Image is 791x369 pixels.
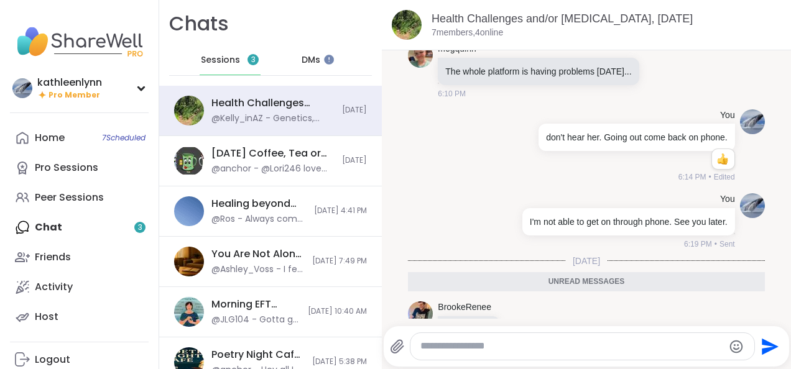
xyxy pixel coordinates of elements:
a: Home7Scheduled [10,123,149,153]
button: Reactions: like [716,154,729,164]
span: [DATE] 10:40 AM [308,306,367,317]
img: Morning EFT tapping, calming, clearing exercises, Sep 05 [174,297,204,327]
a: BrookeRenee [438,301,491,314]
img: ShareWell Nav Logo [10,20,149,63]
div: Morning EFT tapping, calming, clearing exercises, [DATE] [211,298,300,311]
img: Healing beyond Religion, Sep 07 [174,196,204,226]
iframe: Spotlight [324,55,334,65]
img: https://sharewell-space-live.sfo3.digitaloceanspaces.com/user-generated/f9fcecc2-c3b3-44ac-9c53-8... [408,43,433,68]
img: You Are Not Alone With This, Sep 05 [174,247,204,276]
a: Friends [10,242,149,272]
button: Emoji picker [729,339,744,354]
div: Pro Sessions [35,161,98,175]
span: [DATE] [342,105,367,116]
div: Reaction list [712,149,734,169]
div: Healing beyond Religion, [DATE] [211,197,307,211]
span: Sent [719,239,735,250]
div: Health Challenges and/or [MEDICAL_DATA], [DATE] [211,96,335,110]
img: https://sharewell-space-live.sfo3.digitaloceanspaces.com/user-generated/a83e0c5a-a5d7-4dfe-98a3-d... [740,109,765,134]
img: kathleenlynn [12,78,32,98]
img: Monday Coffee, Tea or Hot chocolate and Milk Club, Sep 08 [174,146,204,176]
span: 6:14 PM [678,171,706,183]
img: https://sharewell-space-live.sfo3.digitaloceanspaces.com/user-generated/e1e75227-f984-4dbf-b8b4-c... [408,301,433,326]
div: @Kelly_inAZ - Genetics, lifestyle choices (movement, posture, etc.) and bad luck all play a part [211,112,335,125]
span: [DATE] 7:49 PM [312,256,367,266]
div: Logout [35,353,70,367]
div: Peer Sessions [35,191,104,204]
textarea: Type your message [420,340,723,353]
span: 7 Scheduled [102,133,146,143]
div: Host [35,310,58,324]
div: Unread messages [408,272,764,292]
button: Send [755,332,783,360]
p: don't hear her. Going out come back on phone. [546,131,727,143]
a: Activity [10,272,149,302]
div: Friends [35,250,71,264]
div: You Are Not Alone With This, [DATE] [211,247,305,261]
span: • [715,239,717,250]
h1: Chats [169,10,229,38]
span: [DATE] 4:41 PM [314,206,367,216]
div: Activity [35,280,73,294]
a: Pro Sessions [10,153,149,183]
div: @JLG104 - Gotta go, thank you [211,314,300,326]
span: DMs [302,54,320,66]
span: 3 [251,55,256,65]
span: 6:10 PM [438,88,466,99]
div: @Ashley_Voss - I feel deflated [DATE]. I feel like if I start talking it's just going to open a c... [211,263,305,276]
span: Pro Member [49,90,100,101]
span: [DATE] 5:38 PM [312,357,367,367]
p: I'm not able to get on through phone. See you later. [530,216,728,228]
span: Edited [714,171,735,183]
a: Host [10,302,149,332]
h4: You [720,193,735,206]
div: kathleenlynn [37,76,102,89]
div: Home [35,131,65,145]
div: Poetry Night Café, [DATE] [211,348,305,362]
a: Peer Sessions [10,183,149,212]
span: [DATE] [342,155,367,166]
div: @anchor - @Lori246 love your baby [211,163,335,175]
div: @Ros - Always come away with sooo much good healthy food and knowledge 👌 [PERSON_NAME] appreciate... [211,213,307,225]
p: 7 members, 4 online [432,27,503,39]
span: • [708,171,711,183]
p: The whole platform is having problems [DATE]... [445,65,631,78]
h4: You [720,109,735,122]
div: [DATE] Coffee, Tea or Hot chocolate and Milk Club, [DATE] [211,147,335,160]
img: https://sharewell-space-live.sfo3.digitaloceanspaces.com/user-generated/a83e0c5a-a5d7-4dfe-98a3-d... [740,193,765,218]
span: 6:19 PM [684,239,712,250]
img: Health Challenges and/or Chronic Pain, Sep 08 [392,10,422,40]
img: Health Challenges and/or Chronic Pain, Sep 08 [174,96,204,125]
span: [DATE] [565,255,608,267]
a: Health Challenges and/or [MEDICAL_DATA], [DATE] [432,12,693,25]
span: Sessions [201,54,240,66]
